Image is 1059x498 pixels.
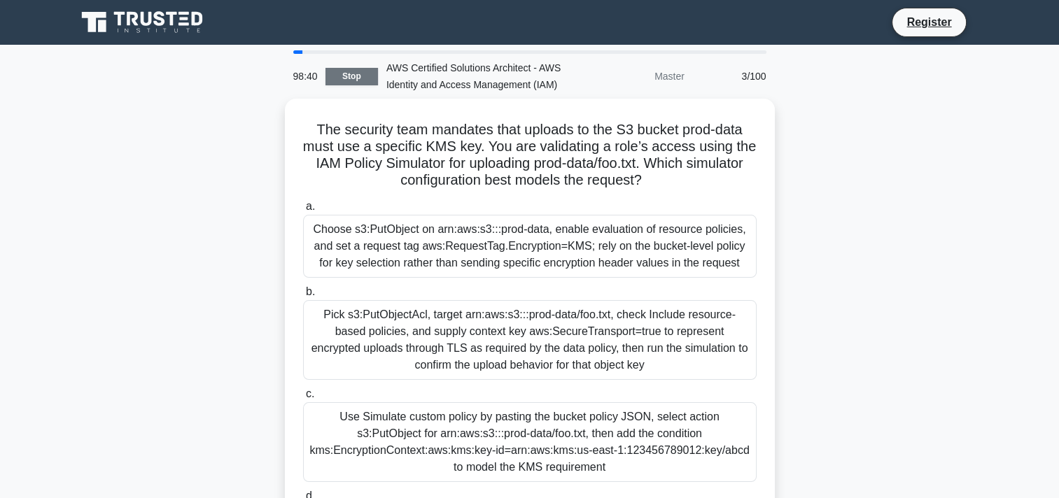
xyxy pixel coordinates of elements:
[325,68,378,85] a: Stop
[306,200,315,212] span: a.
[303,402,757,482] div: Use Simulate custom policy by pasting the bucket policy JSON, select action s3:PutObject for arn:...
[306,285,315,297] span: b.
[303,215,757,278] div: Choose s3:PutObject on arn:aws:s3:::prod-data, enable evaluation of resource policies, and set a ...
[303,300,757,380] div: Pick s3:PutObjectAcl, target arn:aws:s3:::prod-data/foo.txt, check Include resource-based policie...
[693,62,775,90] div: 3/100
[898,13,960,31] a: Register
[285,62,325,90] div: 98:40
[570,62,693,90] div: Master
[378,54,570,99] div: AWS Certified Solutions Architect - AWS Identity and Access Management (IAM)
[302,121,758,190] h5: The security team mandates that uploads to the S3 bucket prod-data must use a specific KMS key. Y...
[306,387,314,399] span: c.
